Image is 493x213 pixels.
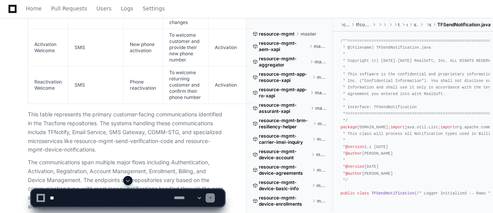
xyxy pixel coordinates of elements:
span: @author [345,151,362,156]
td: Activation [209,29,253,66]
span: Settings [143,6,165,11]
span: Logs [121,6,133,11]
span: master [314,43,327,49]
td: Phone reactivation [124,66,163,104]
td: Activation Welcome [28,29,68,66]
span: Users [97,6,112,11]
td: New phone activation [124,29,163,66]
span: resource-mgmt-aem-xapi [259,40,308,53]
td: Activation [209,66,253,104]
span: Home [26,6,42,11]
span: tracfone [398,22,400,28]
span: master [317,136,327,142]
span: master [317,167,327,173]
span: resource-mgmt-app-ro-xapi [259,87,309,99]
span: @author [345,171,362,176]
span: master [317,74,327,80]
span: master [316,152,327,158]
p: This table represents the primary customer-facing communications identified in the Tracfone repos... [28,110,224,154]
span: resource-mgmt-aggregator [259,56,308,68]
span: master [318,121,327,127]
span: master [301,31,316,37]
td: Reactivation Welcome [28,66,68,104]
span: package [340,125,357,130]
span: master [314,59,327,65]
span: domain [406,22,408,28]
span: import [391,125,405,130]
span: resource-mgmt-device-account [259,148,310,161]
span: import [440,125,455,130]
span: master [315,90,327,96]
span: resource-mgmt-carrier-imei-inquiry [259,133,311,145]
span: @version [345,164,364,169]
span: core-services [343,22,350,28]
span: springfarm [414,22,418,28]
p: The communications span multiple major flows including Authentication, Activation, Registration, ... [28,158,224,211]
span: Pull Requests [51,6,87,11]
td: To welcome customer and provide their new phone number [163,29,209,66]
span: master [315,105,327,111]
span: TFSendNotification.java [437,22,491,28]
span: resource-mgmt-brm-resiliency-helper [259,118,311,130]
span: resource-mgmt-device-agreements [259,164,311,176]
span: resource-mgmt [259,31,294,37]
span: @version [345,145,364,149]
span: tfcommon-core-services [356,22,371,28]
td: SMS [68,66,124,104]
span: resource-mgmt-app-resource-xapi [259,71,311,83]
span: resource-mgmt-assurant-xapi [259,102,309,114]
td: To welcome returning customer and confirm their phone number [163,66,209,104]
span: services [429,22,431,28]
td: SMS [68,29,124,66]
